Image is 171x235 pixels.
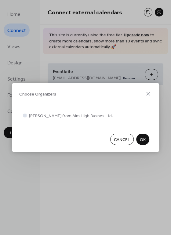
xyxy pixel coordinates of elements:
button: Cancel [110,134,134,145]
span: [PERSON_NAME] from Aim High Busnes Ltd. [29,113,113,119]
span: Choose Organizers [19,91,56,97]
span: Cancel [114,137,130,143]
button: OK [136,134,149,145]
span: OK [140,137,146,143]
